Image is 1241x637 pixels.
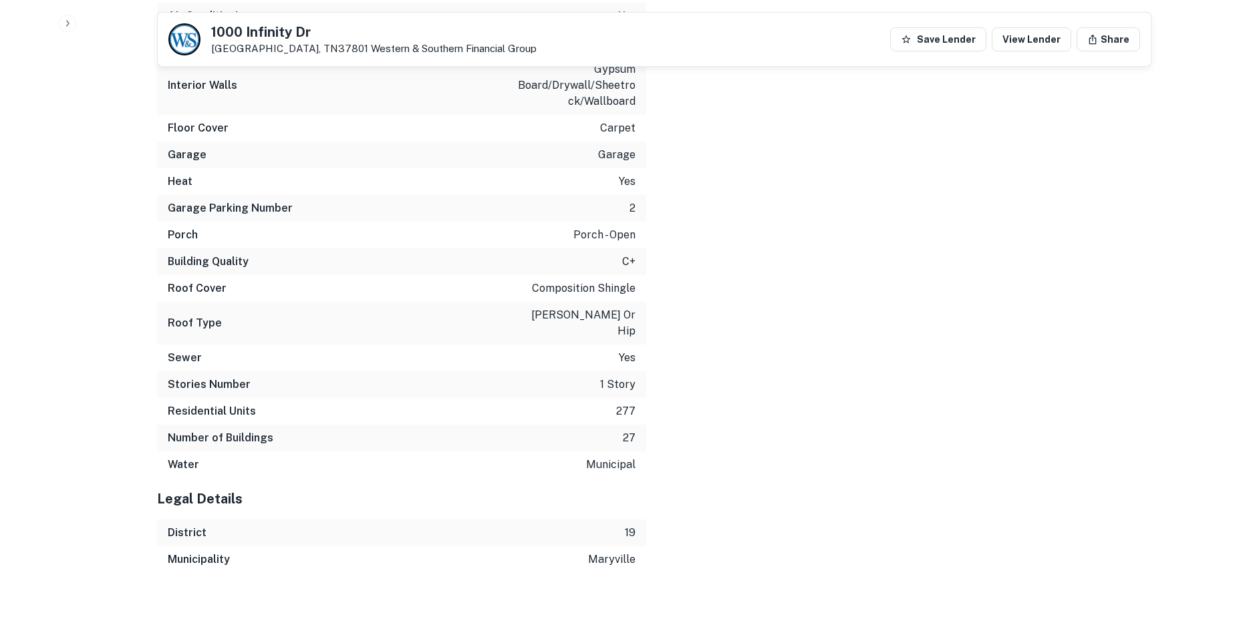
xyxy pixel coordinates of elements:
[168,77,237,93] h6: Interior Walls
[573,227,636,243] p: porch - open
[630,200,636,216] p: 2
[532,280,636,296] p: composition shingle
[168,350,202,366] h6: Sewer
[625,525,636,541] p: 19
[616,403,636,419] p: 277
[371,43,537,54] a: Western & Southern Financial Group
[515,61,636,110] p: gypsum board/drywall/sheetrock/wallboard
[168,280,227,296] h6: Roof Cover
[168,403,256,419] h6: Residential Units
[588,552,636,568] p: maryville
[515,307,636,339] p: [PERSON_NAME] or hip
[890,27,986,51] button: Save Lender
[168,430,273,446] h6: Number of Buildings
[211,43,537,55] p: [GEOGRAPHIC_DATA], TN37801
[168,147,206,163] h6: Garage
[168,552,230,568] h6: Municipality
[168,525,206,541] h6: District
[168,174,192,190] h6: Heat
[623,430,636,446] p: 27
[586,457,636,473] p: municipal
[157,489,646,509] h5: Legal Details
[619,8,636,24] p: yes
[168,200,293,216] h6: Garage Parking Number
[168,227,198,243] h6: Porch
[622,254,636,270] p: c+
[211,25,537,39] h5: 1000 Infinity Dr
[600,377,636,393] p: 1 story
[1174,530,1241,594] iframe: Chat Widget
[619,350,636,366] p: yes
[168,8,251,24] h6: Air Conditioning
[168,254,249,270] h6: Building Quality
[619,174,636,190] p: yes
[168,120,229,136] h6: Floor Cover
[168,315,222,331] h6: Roof Type
[992,27,1071,51] a: View Lender
[168,457,199,473] h6: Water
[1077,27,1140,51] button: Share
[168,377,251,393] h6: Stories Number
[600,120,636,136] p: carpet
[598,147,636,163] p: garage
